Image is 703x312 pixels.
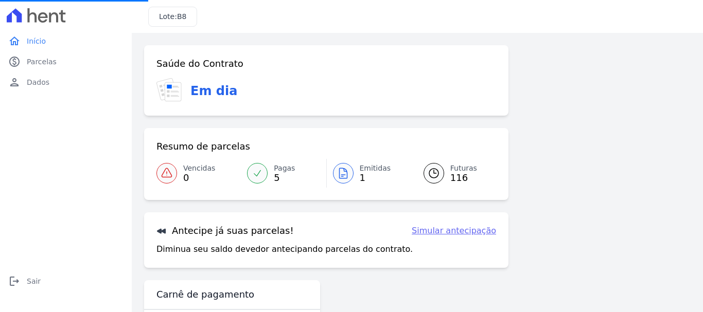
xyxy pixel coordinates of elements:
[4,271,128,291] a: logoutSair
[8,275,21,287] i: logout
[274,163,295,174] span: Pagas
[412,225,496,237] a: Simular antecipação
[27,77,49,87] span: Dados
[27,276,41,286] span: Sair
[156,58,243,70] h3: Saúde do Contrato
[27,57,57,67] span: Parcelas
[274,174,295,182] span: 5
[360,163,391,174] span: Emitidas
[8,56,21,68] i: paid
[360,174,391,182] span: 1
[183,163,215,174] span: Vencidas
[183,174,215,182] span: 0
[241,159,326,188] a: Pagas 5
[4,72,128,93] a: personDados
[4,31,128,51] a: homeInício
[156,140,250,153] h3: Resumo de parcelas
[8,76,21,88] i: person
[156,243,413,255] p: Diminua seu saldo devedor antecipando parcelas do contrato.
[8,35,21,47] i: home
[177,12,187,21] span: B8
[450,163,477,174] span: Futuras
[4,51,128,72] a: paidParcelas
[327,159,411,188] a: Emitidas 1
[190,82,237,100] h3: Em dia
[159,11,186,22] h3: Lote:
[156,159,241,188] a: Vencidas 0
[156,288,254,301] h3: Carnê de pagamento
[156,225,294,237] h3: Antecipe já suas parcelas!
[27,36,46,46] span: Início
[411,159,496,188] a: Futuras 116
[450,174,477,182] span: 116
